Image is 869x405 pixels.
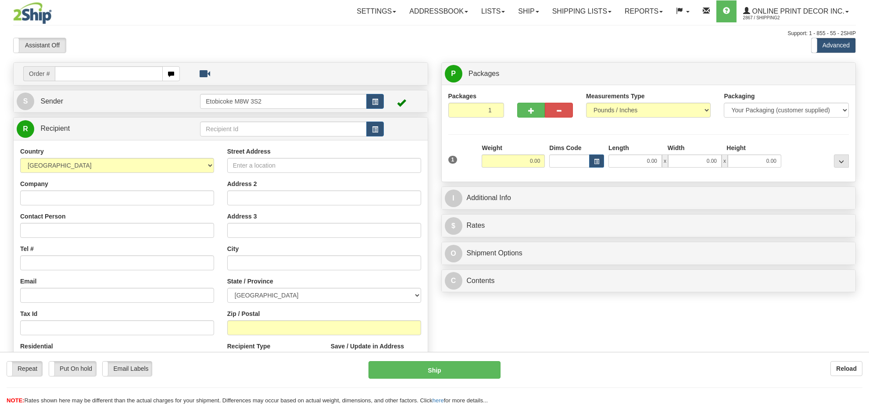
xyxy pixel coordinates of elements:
[40,97,63,105] span: Sender
[368,361,500,379] button: Ship
[546,0,618,22] a: Shipping lists
[737,0,855,22] a: Online Print Decor Inc. 2867 / Shipping2
[445,244,853,262] a: OShipment Options
[331,342,421,359] label: Save / Update in Address Book
[836,365,857,372] b: Reload
[834,154,849,168] div: ...
[7,362,42,376] label: Repeat
[227,342,271,351] label: Recipient Type
[482,143,502,152] label: Weight
[830,361,862,376] button: Reload
[448,156,458,164] span: 1
[445,217,853,235] a: $Rates
[445,272,462,290] span: C
[722,154,728,168] span: x
[726,143,746,152] label: Height
[227,158,421,173] input: Enter a location
[17,93,34,110] span: S
[586,92,645,100] label: Measurements Type
[20,212,65,221] label: Contact Person
[350,0,403,22] a: Settings
[20,309,37,318] label: Tax Id
[618,0,669,22] a: Reports
[20,277,36,286] label: Email
[445,217,462,235] span: $
[445,272,853,290] a: CContents
[445,65,462,82] span: P
[227,277,273,286] label: State / Province
[13,30,856,37] div: Support: 1 - 855 - 55 - 2SHIP
[549,143,581,152] label: Dims Code
[227,147,271,156] label: Street Address
[743,14,809,22] span: 2867 / Shipping2
[724,92,755,100] label: Packaging
[403,0,475,22] a: Addressbook
[662,154,668,168] span: x
[445,65,853,83] a: P Packages
[227,212,257,221] label: Address 3
[668,143,685,152] label: Width
[445,190,462,207] span: I
[20,147,44,156] label: Country
[17,120,180,138] a: R Recipient
[20,244,34,253] label: Tel #
[23,66,55,81] span: Order #
[17,93,200,111] a: S Sender
[849,158,868,247] iframe: chat widget
[468,70,499,77] span: Packages
[750,7,844,15] span: Online Print Decor Inc.
[511,0,545,22] a: Ship
[14,38,66,52] label: Assistant Off
[40,125,70,132] span: Recipient
[448,92,477,100] label: Packages
[103,362,151,376] label: Email Labels
[200,94,366,109] input: Sender Id
[227,244,239,253] label: City
[13,2,52,24] img: logo2867.jpg
[17,120,34,138] span: R
[227,179,257,188] label: Address 2
[7,397,24,404] span: NOTE:
[20,342,53,351] label: Residential
[227,309,260,318] label: Zip / Postal
[20,179,48,188] label: Company
[445,245,462,262] span: O
[49,362,96,376] label: Put On hold
[433,397,444,404] a: here
[200,122,366,136] input: Recipient Id
[475,0,511,22] a: Lists
[812,38,855,52] label: Advanced
[608,143,629,152] label: Length
[445,189,853,207] a: IAdditional Info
